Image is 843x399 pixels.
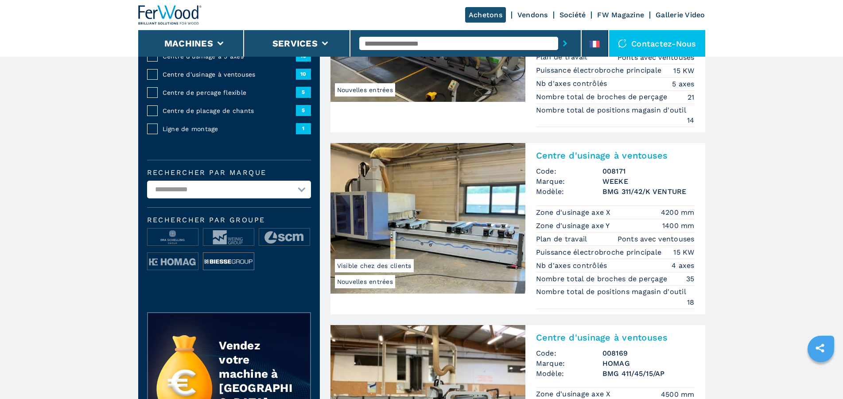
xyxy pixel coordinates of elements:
a: Centre d'usinage à ventouses WEEKE BMG 311/42/K VENTURENouvelles entréesVisible chez des clientsC... [330,143,705,314]
button: Machines [164,38,213,49]
p: Zone d'usinage axe X [536,208,613,217]
p: Puissance électrobroche principale [536,66,664,75]
span: Visible chez des clients [335,259,414,272]
h3: BMG 311/42/K VENTURE [602,186,695,197]
span: Ligne de montage [163,124,296,133]
em: 4200 mm [661,207,695,217]
em: Ponts avec ventouses [618,234,695,244]
span: Centre de percage flexible [163,88,296,97]
p: Nombre total de broches de perçage [536,92,670,102]
img: image [203,229,254,246]
button: Services [272,38,318,49]
img: image [259,229,310,246]
em: 15 KW [673,66,694,76]
span: Modèle: [536,186,602,197]
iframe: Chat [805,359,836,392]
p: Zone d'usinage axe Y [536,221,612,231]
a: Achetons [465,7,506,23]
p: Nb d'axes contrôlés [536,261,610,271]
button: submit-button [558,33,572,54]
h2: Centre d'usinage à ventouses [536,150,695,161]
span: Marque: [536,176,602,186]
span: Nouvelles entrées [335,275,395,288]
div: Contactez-nous [609,30,705,57]
span: Code: [536,348,602,358]
em: Ponts avec ventouses [618,52,695,62]
em: 5 axes [672,79,695,89]
label: Rechercher par marque [147,169,311,176]
p: Nombre total de positions magasin d'outil [536,105,689,115]
a: Société [559,11,586,19]
h3: BMG 411/45/15/AP [602,368,695,379]
img: Contactez-nous [618,39,627,48]
span: Marque: [536,358,602,368]
span: Rechercher par groupe [147,217,311,224]
span: 5 [296,105,311,116]
img: image [148,229,198,246]
span: Centre d'usinage à ventouses [163,70,296,79]
p: Zone d'usinage axe X [536,389,613,399]
img: Ferwood [138,5,202,25]
em: 18 [687,297,695,307]
em: 21 [688,92,695,102]
img: image [148,253,198,271]
img: image [203,253,254,271]
img: Centre d'usinage à ventouses WEEKE BMG 311/42/K VENTURE [330,143,525,294]
h3: HOMAG [602,358,695,368]
p: Puissance électrobroche principale [536,248,664,257]
em: 35 [686,274,695,284]
a: sharethis [809,337,831,359]
span: 5 [296,87,311,97]
p: Nb d'axes contrôlés [536,79,610,89]
em: 14 [687,115,695,125]
span: Modèle: [536,368,602,379]
a: FW Magazine [597,11,644,19]
p: Nombre total de positions magasin d'outil [536,287,689,297]
h3: 008171 [602,166,695,176]
h3: WEEKE [602,176,695,186]
a: Vendons [517,11,548,19]
p: Plan de travail [536,234,590,244]
span: 1 [296,123,311,134]
em: 1400 mm [662,221,695,231]
a: Gallerie Video [656,11,705,19]
span: 10 [296,69,311,79]
em: 15 KW [673,247,694,257]
h2: Centre d'usinage à ventouses [536,332,695,343]
span: Nouvelles entrées [335,83,395,97]
span: Centre de placage de chants [163,106,296,115]
h3: 008169 [602,348,695,358]
span: Code: [536,166,602,176]
p: Nombre total de broches de perçage [536,274,670,284]
p: Plan de travail [536,52,590,62]
em: 4 axes [672,260,695,271]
